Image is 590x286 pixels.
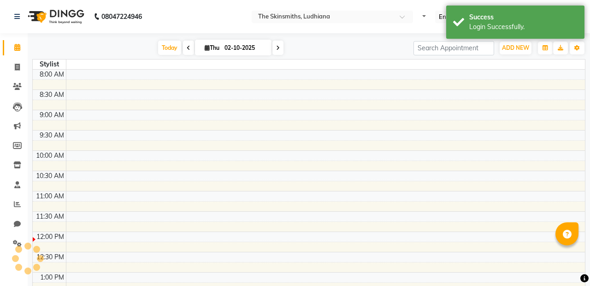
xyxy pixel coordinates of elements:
[34,191,66,201] div: 11:00 AM
[24,4,87,30] img: logo
[34,171,66,181] div: 10:30 AM
[202,44,222,51] span: Thu
[38,110,66,120] div: 9:00 AM
[413,41,494,55] input: Search Appointment
[34,212,66,221] div: 11:30 AM
[35,252,66,262] div: 12:30 PM
[469,12,578,22] div: Success
[469,22,578,32] div: Login Successfully.
[158,41,181,55] span: Today
[38,90,66,100] div: 8:30 AM
[222,41,268,55] input: 2025-10-02
[34,151,66,161] div: 10:00 AM
[38,70,66,79] div: 8:00 AM
[35,232,66,242] div: 12:00 PM
[38,273,66,282] div: 1:00 PM
[502,44,529,51] span: ADD NEW
[33,60,66,69] div: Stylist
[38,131,66,140] div: 9:30 AM
[101,4,142,30] b: 08047224946
[500,42,531,54] button: ADD NEW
